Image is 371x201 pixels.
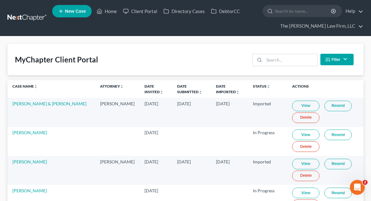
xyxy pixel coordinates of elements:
a: Directory Cases [160,6,208,17]
a: View [292,188,319,198]
a: DebtorCC [208,6,243,17]
span: [DATE] [177,159,191,164]
a: Delete [292,141,319,152]
a: Client Portal [120,6,160,17]
a: Statusunfold_more [253,84,270,89]
a: View [292,101,319,111]
i: unfold_more [34,85,38,89]
span: New Case [65,9,86,14]
a: View [292,159,319,169]
span: [DATE] [144,188,158,193]
a: [PERSON_NAME] [12,159,47,164]
a: Resend [324,130,352,140]
a: Delete [292,171,319,181]
a: Attorneyunfold_more [100,84,124,89]
a: [PERSON_NAME] [12,188,47,193]
i: unfold_more [267,85,270,89]
td: [PERSON_NAME] [95,156,140,185]
a: Date Invitedunfold_more [144,84,163,94]
iframe: Intercom live chat [350,180,365,195]
i: unfold_more [199,90,202,94]
div: MyChapter Client Portal [15,55,98,65]
input: Search... [264,54,317,66]
span: [DATE] [144,130,158,135]
span: [DATE] [177,101,191,106]
span: 2 [363,180,368,185]
a: Delete [292,112,319,123]
td: In Progress [248,127,287,156]
button: Filter [320,54,354,65]
a: The [PERSON_NAME] Law Firm, LLC [277,21,363,32]
a: Resend [324,188,352,198]
a: Help [342,6,363,17]
i: unfold_more [120,85,124,89]
a: [PERSON_NAME] & [PERSON_NAME] [12,101,86,106]
td: Imported [248,98,287,127]
span: [DATE] [216,101,230,106]
a: [PERSON_NAME] [12,130,47,135]
td: [PERSON_NAME] [95,98,140,127]
span: [DATE] [144,101,158,106]
span: [DATE] [216,159,230,164]
input: Search by name... [275,5,332,17]
a: View [292,130,319,140]
a: Date Submittedunfold_more [177,84,202,94]
i: unfold_more [160,90,163,94]
th: Actions [287,80,364,98]
i: unfold_more [236,90,240,94]
a: Home [94,6,120,17]
td: Imported [248,156,287,185]
a: Date Importedunfold_more [216,84,240,94]
a: Case Nameunfold_more [12,84,38,89]
a: Resend [324,101,352,111]
a: Resend [324,159,352,169]
span: [DATE] [144,159,158,164]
